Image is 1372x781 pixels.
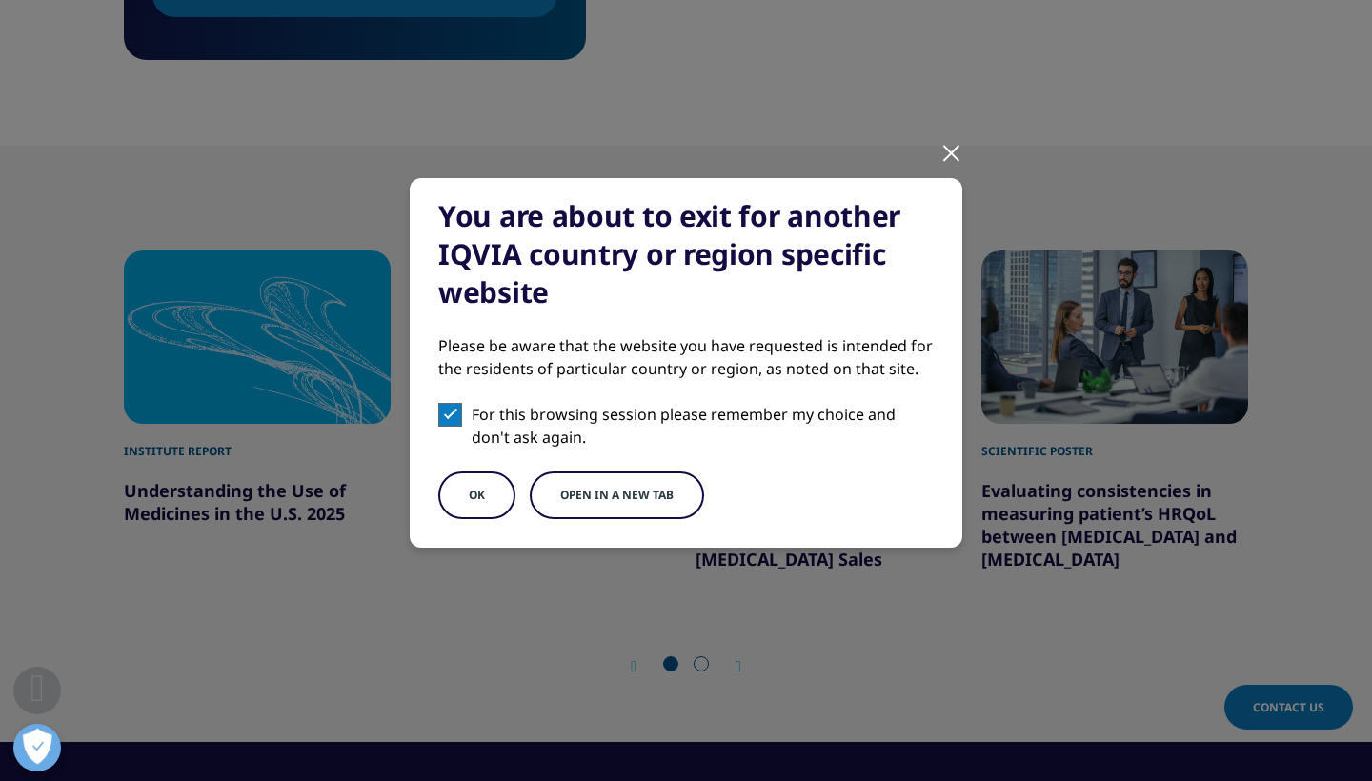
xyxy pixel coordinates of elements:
[530,471,704,519] button: Open in a new tab
[438,197,934,311] div: You are about to exit for another IQVIA country or region specific website
[438,471,515,519] button: OK
[13,724,61,771] button: Open Preferences
[472,403,934,449] p: For this browsing session please remember my choice and don't ask again.
[438,334,934,380] div: Please be aware that the website you have requested is intended for the residents of particular c...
